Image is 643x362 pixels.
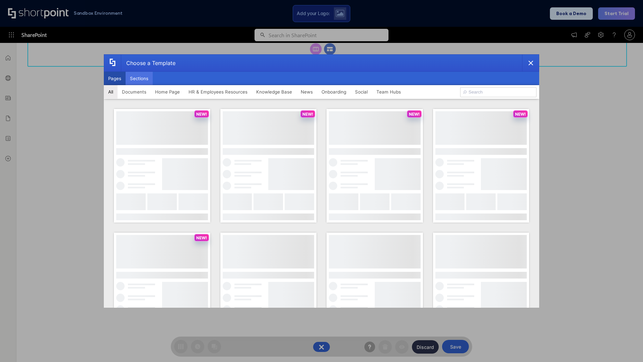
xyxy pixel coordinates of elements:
button: Knowledge Base [252,85,296,99]
p: NEW! [515,112,526,117]
button: Documents [118,85,151,99]
button: Home Page [151,85,184,99]
p: NEW! [302,112,313,117]
iframe: Chat Widget [610,330,643,362]
button: Social [351,85,372,99]
button: Pages [104,72,126,85]
button: Team Hubs [372,85,405,99]
p: NEW! [196,112,207,117]
div: template selector [104,54,539,308]
button: All [104,85,118,99]
div: Choose a Template [121,55,175,71]
p: NEW! [196,235,207,240]
button: Sections [126,72,153,85]
button: HR & Employees Resources [184,85,252,99]
p: NEW! [409,112,420,117]
button: News [296,85,317,99]
button: Onboarding [317,85,351,99]
input: Search [460,87,537,97]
